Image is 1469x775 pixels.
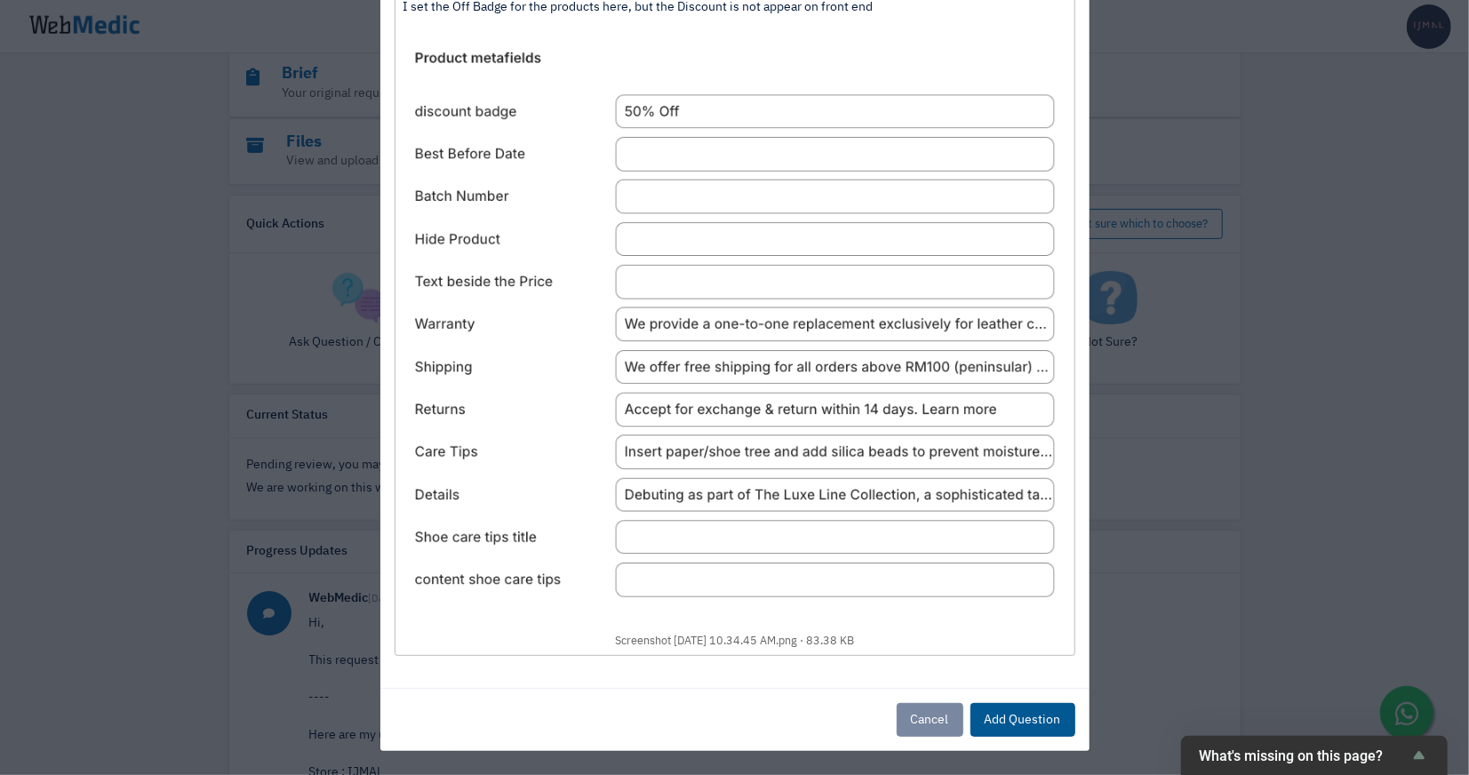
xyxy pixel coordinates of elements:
span: Screenshot [DATE] 10.34.45 AM.png [615,635,797,647]
span: What's missing on this page? [1199,747,1409,764]
a: Screenshot [DATE] 10.34.45 AM.png 83.38 KB [403,329,1066,648]
button: Show survey - What's missing on this page? [1199,745,1430,766]
img: task-upload-1756348541.png [403,36,1066,635]
button: Add Question [970,703,1075,737]
span: 83.38 KB [800,635,854,647]
button: Cancel [897,703,963,737]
